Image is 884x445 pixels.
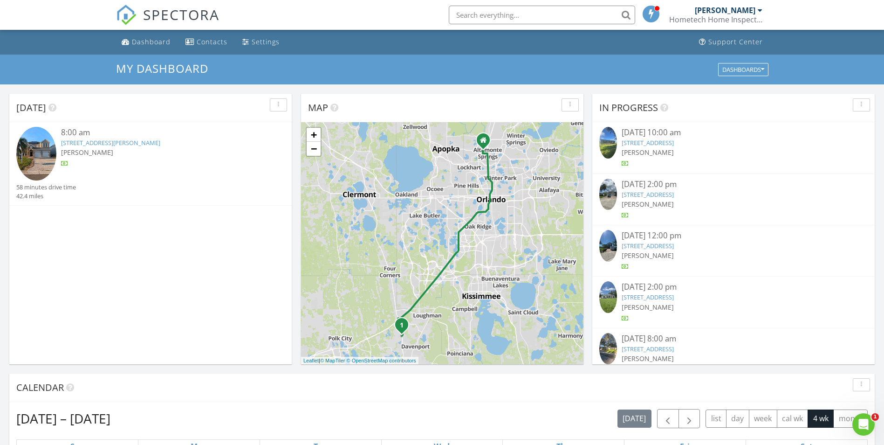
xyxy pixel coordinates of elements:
[182,34,231,51] a: Contacts
[252,37,280,46] div: Settings
[695,6,755,15] div: [PERSON_NAME]
[749,410,777,428] button: week
[132,37,171,46] div: Dashboard
[617,410,651,428] button: [DATE]
[308,101,328,114] span: Map
[833,410,868,428] button: month
[622,303,674,312] span: [PERSON_NAME]
[599,230,617,262] img: 9304276%2Fcover_photos%2F3AKbUzKCTxF89D86loK6%2Fsmall.jpg
[599,281,868,323] a: [DATE] 2:00 pm [STREET_ADDRESS] [PERSON_NAME]
[16,409,110,428] h2: [DATE] – [DATE]
[599,127,868,168] a: [DATE] 10:00 am [STREET_ADDRESS] [PERSON_NAME]
[16,127,285,201] a: 8:00 am [STREET_ADDRESS][PERSON_NAME] [PERSON_NAME] 58 minutes drive time 42.4 miles
[622,281,845,293] div: [DATE] 2:00 pm
[695,34,767,51] a: Support Center
[400,322,404,329] i: 1
[622,333,845,345] div: [DATE] 8:00 am
[599,333,617,365] img: 9328952%2Fcover_photos%2Fc4vLLPTtIXDx9m6T4xX5%2Fsmall.jpg
[116,61,208,76] span: My Dashboard
[61,148,113,157] span: [PERSON_NAME]
[16,381,64,394] span: Calendar
[622,354,674,363] span: [PERSON_NAME]
[599,333,868,375] a: [DATE] 8:00 am [STREET_ADDRESS] [PERSON_NAME]
[449,6,635,24] input: Search everything...
[622,251,674,260] span: [PERSON_NAME]
[599,179,868,220] a: [DATE] 2:00 pm [STREET_ADDRESS] [PERSON_NAME]
[320,358,345,363] a: © MapTiler
[16,127,56,181] img: 9365937%2Fcover_photos%2FvUz35O6E2vTd2G1bKzcl%2Fsmall.jpg
[622,139,674,147] a: [STREET_ADDRESS]
[706,410,726,428] button: list
[678,409,700,428] button: Next
[118,34,174,51] a: Dashboard
[599,179,617,210] img: 9289306%2Fcover_photos%2FSaFZkyjWhfOqVfHL3uGM%2Fsmall.jpg
[61,127,262,139] div: 8:00 am
[307,128,321,142] a: Zoom in
[301,357,418,365] div: |
[16,192,76,201] div: 42.4 miles
[808,410,834,428] button: 4 wk
[239,34,283,51] a: Settings
[777,410,809,428] button: cal wk
[708,37,763,46] div: Support Center
[599,230,868,271] a: [DATE] 12:00 pm [STREET_ADDRESS] [PERSON_NAME]
[622,148,674,157] span: [PERSON_NAME]
[303,358,319,363] a: Leaflet
[622,230,845,242] div: [DATE] 12:00 pm
[718,63,768,76] button: Dashboards
[852,413,875,436] iframe: Intercom live chat
[483,140,489,146] div: 421 Montgomery Road #161, Altamonte Springs FL 32714
[16,183,76,192] div: 58 minutes drive time
[669,15,762,24] div: Hometech Home Inspections
[622,127,845,139] div: [DATE] 10:00 am
[622,200,674,209] span: [PERSON_NAME]
[726,410,749,428] button: day
[143,5,219,24] span: SPECTORA
[116,5,137,25] img: The Best Home Inspection Software - Spectora
[722,66,764,73] div: Dashboards
[307,142,321,156] a: Zoom out
[622,293,674,301] a: [STREET_ADDRESS]
[347,358,416,363] a: © OpenStreetMap contributors
[622,190,674,199] a: [STREET_ADDRESS]
[61,139,160,147] a: [STREET_ADDRESS][PERSON_NAME]
[599,101,658,114] span: In Progress
[599,281,617,313] img: 9299344%2Fcover_photos%2FKfdzq9xZEUfhlR4djScI%2Fsmall.jpg
[197,37,227,46] div: Contacts
[16,101,46,114] span: [DATE]
[599,127,617,159] img: 9276498%2Fcover_photos%2FG43ITP35X2YUxerZzlME%2Fsmall.jpg
[622,242,674,250] a: [STREET_ADDRESS]
[657,409,679,428] button: Previous
[402,325,407,330] div: 2675 Sand Hill Point Cir, Davenport, FL 33837
[622,179,845,190] div: [DATE] 2:00 pm
[622,345,674,353] a: [STREET_ADDRESS]
[871,413,879,421] span: 1
[116,13,219,32] a: SPECTORA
